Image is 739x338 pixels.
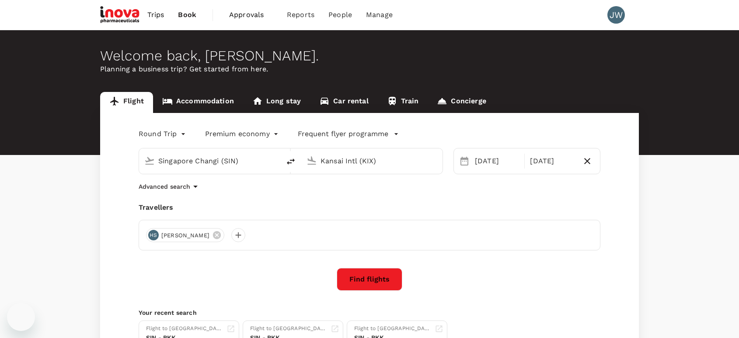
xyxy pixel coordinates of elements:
[158,154,262,168] input: Depart from
[328,10,352,20] span: People
[139,308,600,317] p: Your recent search
[139,181,201,192] button: Advanced search
[153,92,243,113] a: Accommodation
[229,10,273,20] span: Approvals
[607,6,625,24] div: JW
[310,92,378,113] a: Car rental
[243,92,310,113] a: Long stay
[366,10,393,20] span: Manage
[100,92,153,113] a: Flight
[205,127,280,141] div: Premium economy
[146,324,223,333] div: Flight to [GEOGRAPHIC_DATA]
[298,129,388,139] p: Frequent flyer programme
[274,160,276,162] button: Open
[250,324,327,333] div: Flight to [GEOGRAPHIC_DATA]
[471,152,523,170] div: [DATE]
[146,228,224,242] div: HS[PERSON_NAME]
[100,48,639,64] div: Welcome back , [PERSON_NAME] .
[526,152,578,170] div: [DATE]
[321,154,424,168] input: Going to
[436,160,438,162] button: Open
[139,202,600,213] div: Travellers
[7,303,35,331] iframe: Button to launch messaging window
[354,324,431,333] div: Flight to [GEOGRAPHIC_DATA]
[287,10,314,20] span: Reports
[337,268,402,291] button: Find flights
[100,5,140,25] img: iNova Pharmaceuticals
[298,129,399,139] button: Frequent flyer programme
[280,151,301,172] button: delete
[148,230,159,240] div: HS
[178,10,196,20] span: Book
[139,182,190,191] p: Advanced search
[428,92,495,113] a: Concierge
[100,64,639,74] p: Planning a business trip? Get started from here.
[139,127,188,141] div: Round Trip
[156,231,215,240] span: [PERSON_NAME]
[378,92,428,113] a: Train
[147,10,164,20] span: Trips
